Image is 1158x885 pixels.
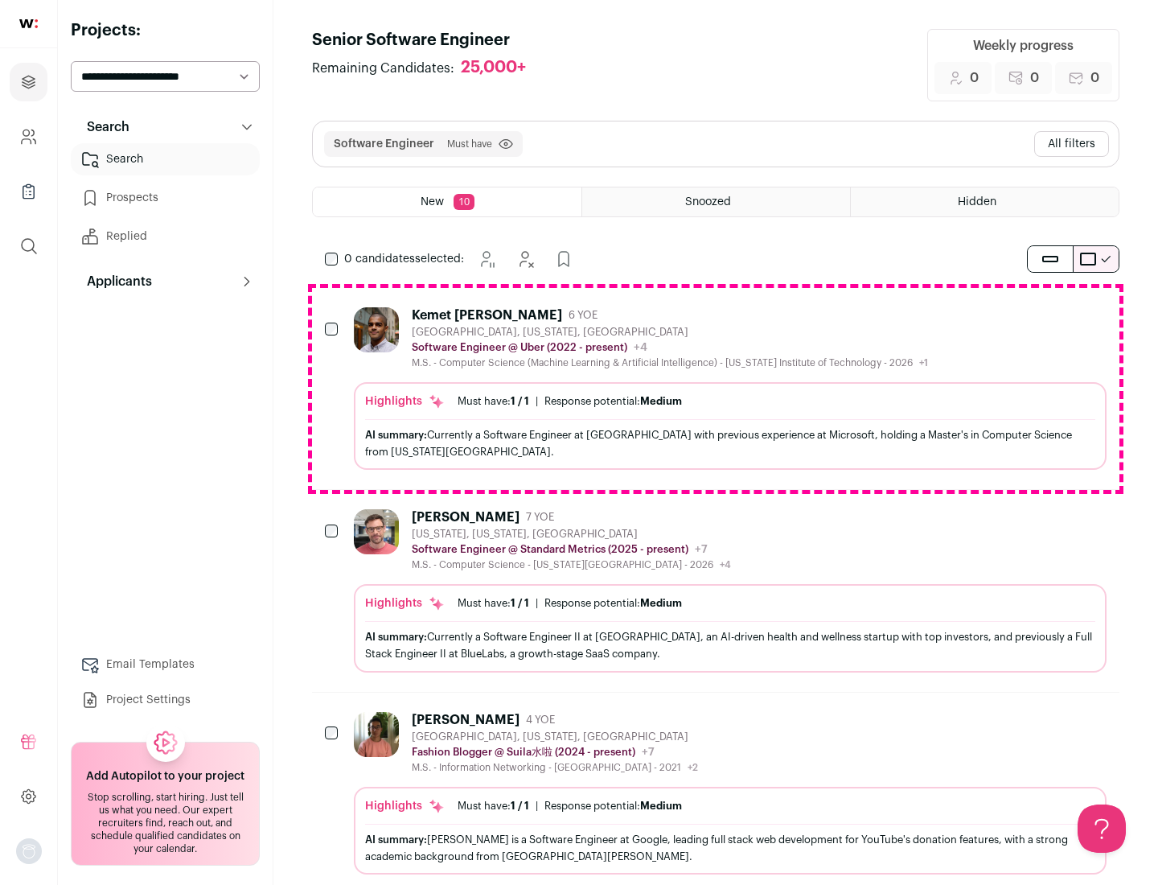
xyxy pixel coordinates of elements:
[958,196,996,208] span: Hidden
[86,768,244,784] h2: Add Autopilot to your project
[354,712,399,757] img: ebffc8b94a612106133ad1a79c5dcc917f1f343d62299c503ebb759c428adb03.jpg
[1090,68,1099,88] span: 0
[412,558,731,571] div: M.S. - Computer Science - [US_STATE][GEOGRAPHIC_DATA] - 2026
[544,597,682,610] div: Response potential:
[365,426,1095,460] div: Currently a Software Engineer at [GEOGRAPHIC_DATA] with previous experience at Microsoft, holding...
[685,196,731,208] span: Snoozed
[526,714,555,727] span: 4 YOE
[71,742,260,866] a: Add Autopilot to your project Stop scrolling, start hiring. Just tell us what you need. Our exper...
[71,648,260,681] a: Email Templates
[640,598,682,608] span: Medium
[365,798,445,814] div: Highlights
[544,800,682,813] div: Response potential:
[412,731,698,743] div: [GEOGRAPHIC_DATA], [US_STATE], [GEOGRAPHIC_DATA]
[71,182,260,214] a: Prospects
[412,341,627,354] p: Software Engineer @ Uber (2022 - present)
[16,838,42,864] button: Open dropdown
[919,358,928,368] span: +1
[458,800,682,813] ul: |
[642,747,655,758] span: +7
[412,528,731,541] div: [US_STATE], [US_STATE], [GEOGRAPHIC_DATA]
[365,632,427,642] span: AI summary:
[334,136,434,152] button: Software Engineer
[354,307,399,352] img: 1d26598260d5d9f7a69202d59cf331847448e6cffe37083edaed4f8fc8795bfe
[344,253,415,265] span: 0 candidates
[71,19,260,42] h2: Projects:
[634,342,647,353] span: +4
[365,834,427,845] span: AI summary:
[582,187,850,216] a: Snoozed
[461,58,526,78] div: 25,000+
[365,430,427,440] span: AI summary:
[412,509,519,525] div: [PERSON_NAME]
[412,761,698,774] div: M.S. - Information Networking - [GEOGRAPHIC_DATA] - 2021
[470,243,503,275] button: Snooze
[458,395,682,408] ul: |
[458,597,682,610] ul: |
[851,187,1119,216] a: Hidden
[458,800,529,813] div: Must have:
[312,59,454,78] span: Remaining Candidates:
[412,712,519,728] div: [PERSON_NAME]
[548,243,580,275] button: Add to Prospects
[509,243,541,275] button: Hide
[412,746,635,759] p: Fashion Blogger @ Suila水啦 (2024 - present)
[511,598,529,608] span: 1 / 1
[10,117,47,156] a: Company and ATS Settings
[81,791,249,855] div: Stop scrolling, start hiring. Just tell us what you need. Our expert recruiters find, reach out, ...
[19,19,38,28] img: wellfound-shorthand-0d5821cbd27db2630d0214b213865d53afaa358527fdda9d0ea32b1df1b89c2c.svg
[10,63,47,101] a: Projects
[16,838,42,864] img: nopic.png
[526,511,554,524] span: 7 YOE
[544,395,682,408] div: Response potential:
[71,220,260,253] a: Replied
[10,172,47,211] a: Company Lists
[412,307,562,323] div: Kemet [PERSON_NAME]
[695,544,708,555] span: +7
[71,111,260,143] button: Search
[640,801,682,811] span: Medium
[973,36,1074,56] div: Weekly progress
[1078,805,1126,853] iframe: Help Scout Beacon - Open
[71,143,260,175] a: Search
[365,628,1095,662] div: Currently a Software Engineer II at [GEOGRAPHIC_DATA], an AI-driven health and wellness startup w...
[970,68,979,88] span: 0
[1034,131,1109,157] button: All filters
[569,309,597,322] span: 6 YOE
[354,307,1107,470] a: Kemet [PERSON_NAME] 6 YOE [GEOGRAPHIC_DATA], [US_STATE], [GEOGRAPHIC_DATA] Software Engineer @ Ub...
[454,194,474,210] span: 10
[344,251,464,267] span: selected:
[312,29,542,51] h1: Senior Software Engineer
[365,393,445,410] div: Highlights
[640,396,682,406] span: Medium
[354,712,1107,875] a: [PERSON_NAME] 4 YOE [GEOGRAPHIC_DATA], [US_STATE], [GEOGRAPHIC_DATA] Fashion Blogger @ Suila水啦 (2...
[688,763,698,772] span: +2
[354,509,1107,672] a: [PERSON_NAME] 7 YOE [US_STATE], [US_STATE], [GEOGRAPHIC_DATA] Software Engineer @ Standard Metric...
[412,326,928,339] div: [GEOGRAPHIC_DATA], [US_STATE], [GEOGRAPHIC_DATA]
[421,196,444,208] span: New
[412,356,928,369] div: M.S. - Computer Science (Machine Learning & Artificial Intelligence) - [US_STATE] Institute of Te...
[458,597,529,610] div: Must have:
[365,831,1095,865] div: [PERSON_NAME] is a Software Engineer at Google, leading full stack web development for YouTube's ...
[77,117,129,137] p: Search
[1030,68,1039,88] span: 0
[71,265,260,298] button: Applicants
[365,595,445,611] div: Highlights
[511,801,529,811] span: 1 / 1
[511,396,529,406] span: 1 / 1
[720,560,731,570] span: +4
[354,509,399,554] img: 0fb184815f518ed3bcaf4f46c87e3bafcb34ea1ec747045ab451f3ffb05d485a
[458,395,529,408] div: Must have:
[412,543,688,556] p: Software Engineer @ Standard Metrics (2025 - present)
[77,272,152,291] p: Applicants
[447,138,492,150] span: Must have
[71,684,260,716] a: Project Settings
